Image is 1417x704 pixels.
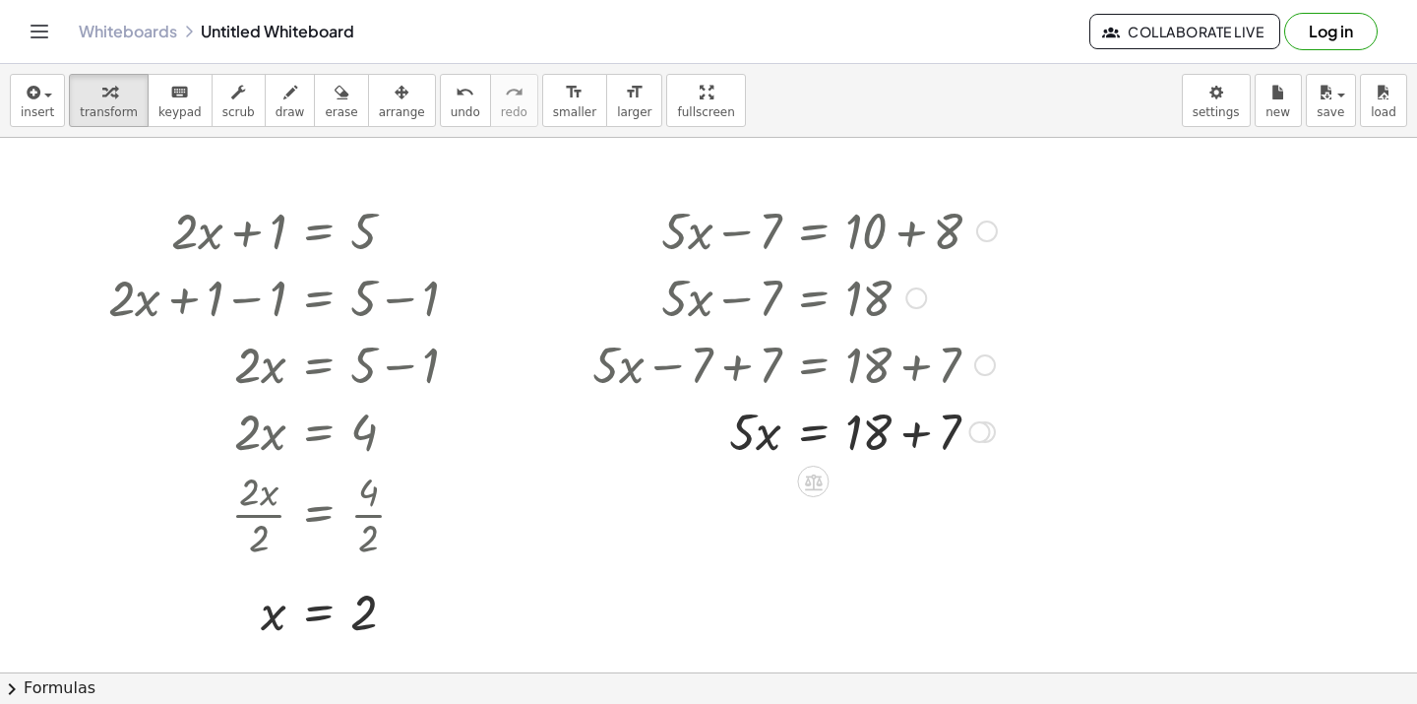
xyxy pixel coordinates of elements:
[368,74,436,127] button: arrange
[606,74,662,127] button: format_sizelarger
[1306,74,1356,127] button: save
[542,74,607,127] button: format_sizesmaller
[1193,105,1240,119] span: settings
[80,105,138,119] span: transform
[170,81,189,104] i: keyboard
[677,105,734,119] span: fullscreen
[1360,74,1407,127] button: load
[1255,74,1302,127] button: new
[158,105,202,119] span: keypad
[212,74,266,127] button: scrub
[24,16,55,47] button: Toggle navigation
[456,81,474,104] i: undo
[797,466,829,497] div: Apply the same math to both sides of the equation
[379,105,425,119] span: arrange
[314,74,368,127] button: erase
[79,22,177,41] a: Whiteboards
[148,74,213,127] button: keyboardkeypad
[1317,105,1344,119] span: save
[617,105,651,119] span: larger
[625,81,644,104] i: format_size
[1284,13,1378,50] button: Log in
[666,74,745,127] button: fullscreen
[553,105,596,119] span: smaller
[265,74,316,127] button: draw
[490,74,538,127] button: redoredo
[21,105,54,119] span: insert
[1106,23,1263,40] span: Collaborate Live
[1371,105,1396,119] span: load
[1182,74,1251,127] button: settings
[440,74,491,127] button: undoundo
[1265,105,1290,119] span: new
[325,105,357,119] span: erase
[1089,14,1280,49] button: Collaborate Live
[501,105,527,119] span: redo
[10,74,65,127] button: insert
[222,105,255,119] span: scrub
[565,81,584,104] i: format_size
[451,105,480,119] span: undo
[276,105,305,119] span: draw
[505,81,524,104] i: redo
[69,74,149,127] button: transform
